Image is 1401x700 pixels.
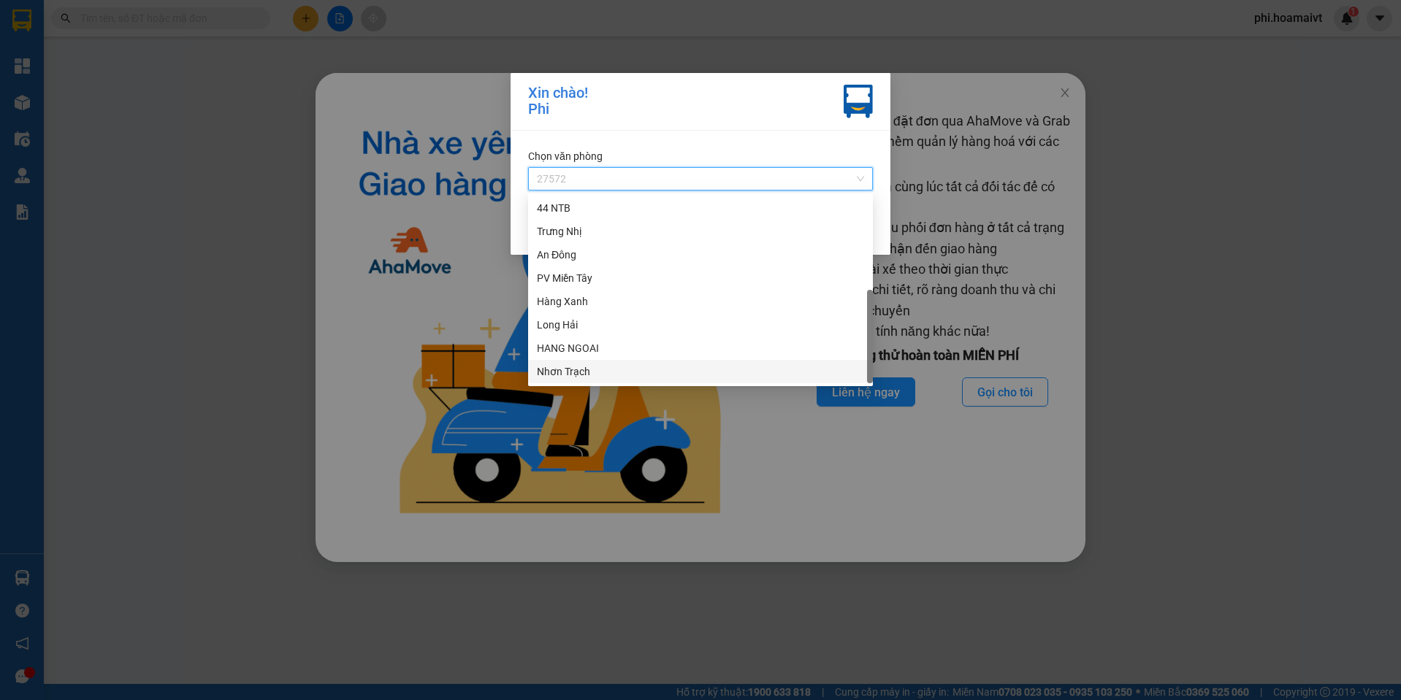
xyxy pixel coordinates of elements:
[537,247,864,263] div: An Đông
[537,364,864,380] div: Nhơn Trạch
[528,85,588,118] div: Xin chào! Phi
[537,200,864,216] div: 44 NTB
[537,340,864,356] div: HANG NGOAI
[528,360,873,383] div: Nhơn Trạch
[537,168,864,190] span: 27572
[537,223,864,239] div: Trưng Nhị
[528,148,873,164] div: Chọn văn phòng
[528,196,873,220] div: 44 NTB
[528,290,873,313] div: Hàng Xanh
[844,85,873,118] img: vxr-icon
[537,293,864,309] div: Hàng Xanh
[528,243,873,266] div: An Đông
[528,220,873,243] div: Trưng Nhị
[528,313,873,336] div: Long Hải
[528,336,873,360] div: HANG NGOAI
[537,270,864,286] div: PV Miền Tây
[537,317,864,333] div: Long Hải
[528,266,873,290] div: PV Miền Tây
